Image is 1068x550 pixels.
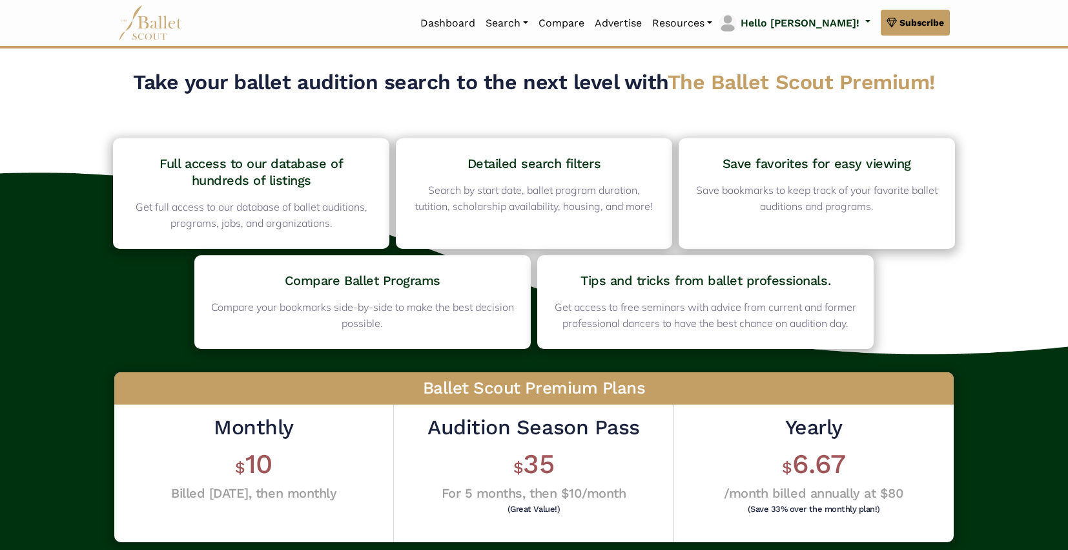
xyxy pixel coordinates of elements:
h3: Ballet Scout Premium Plans [114,372,954,405]
span: $ [235,458,245,477]
p: Get full access to our database of ballet auditions, programs, jobs, and organizations. [130,199,373,232]
img: gem.svg [887,16,897,30]
h2: Take your ballet audition search to the next level with [107,69,961,96]
p: Get access to free seminars with advice from current and former professional dancers to have the ... [554,299,857,332]
h6: (Save 33% over the monthly plan!) [727,505,900,513]
a: profile picture Hello [PERSON_NAME]! [717,13,870,34]
p: Hello [PERSON_NAME]! [741,15,859,32]
h2: Audition Season Pass [427,414,639,441]
a: Subscribe [881,10,950,36]
h4: Save favorites for easy viewing [695,155,938,172]
h1: 10 [171,447,336,482]
a: Advertise [590,10,647,37]
h4: /month billed annually at $80 [724,485,903,502]
p: Search by start date, ballet program duration, tutition, scholarship availability, housing, and m... [413,182,655,215]
h2: Yearly [724,414,903,441]
span: The Ballet Scout Premium! [668,70,935,94]
a: Search [480,10,533,37]
span: $ [782,458,792,477]
a: Compare [533,10,590,37]
span: Subscribe [899,16,944,30]
h6: (Great Value!) [431,505,636,513]
p: Compare your bookmarks side-by-side to make the best decision possible. [211,299,514,332]
h4: Billed [DATE], then monthly [171,485,336,502]
h4: Compare Ballet Programs [211,272,514,289]
a: Dashboard [415,10,480,37]
h4: Tips and tricks from ballet professionals. [554,272,857,289]
a: Resources [647,10,717,37]
h4: For 5 months, then $10/month [427,485,639,502]
p: Save bookmarks to keep track of your favorite ballet auditions and programs. [695,182,938,215]
h4: Detailed search filters [413,155,655,172]
h4: Full access to our database of hundreds of listings [130,155,373,189]
h1: 35 [427,447,639,482]
img: profile picture [719,14,737,32]
h2: Monthly [171,414,336,441]
span: 6.67 [792,448,846,480]
span: $ [513,458,524,477]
